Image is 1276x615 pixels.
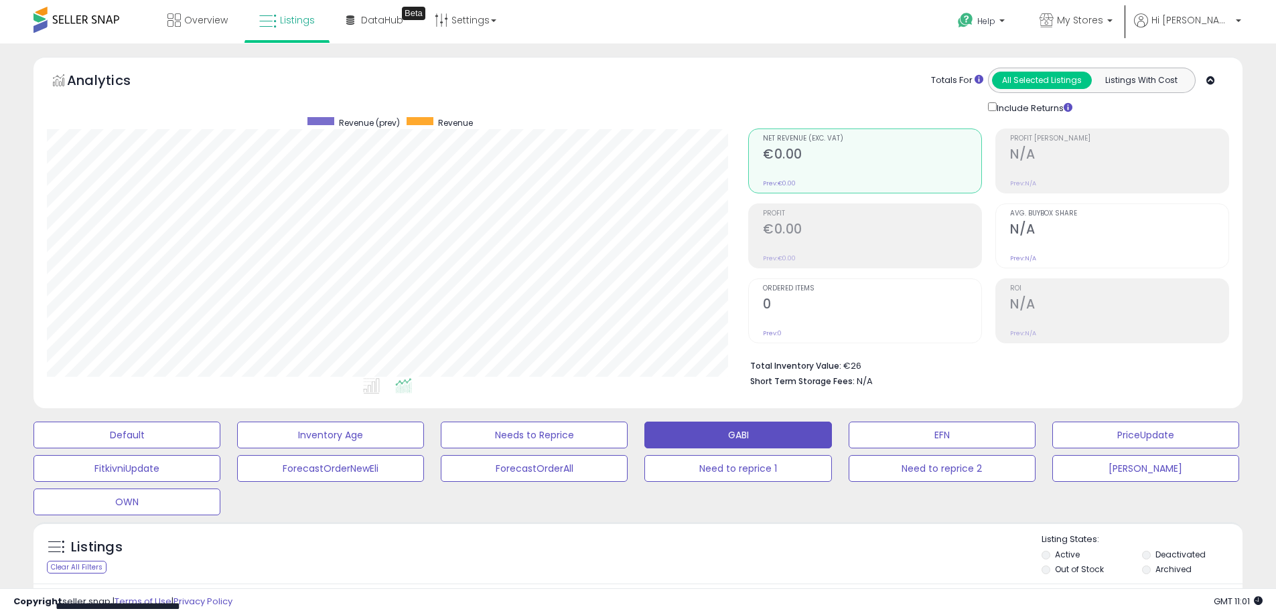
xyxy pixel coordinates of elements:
[184,13,228,27] span: Overview
[402,7,425,20] div: Tooltip anchor
[441,455,628,482] button: ForecastOrderAll
[1042,533,1243,546] p: Listing States:
[1214,595,1263,608] span: 2025-09-18 11:01 GMT
[1010,135,1228,143] span: Profit [PERSON_NAME]
[339,117,400,128] span: Revenue (prev)
[763,296,981,315] h2: 0
[1155,563,1192,575] label: Archived
[1091,72,1191,89] button: Listings With Cost
[763,329,782,337] small: Prev: 0
[441,422,628,448] button: Needs to Reprice
[1010,147,1228,165] h2: N/A
[1052,455,1239,482] button: [PERSON_NAME]
[957,12,974,29] i: Get Help
[1010,210,1228,217] span: Avg. Buybox Share
[1010,179,1036,187] small: Prev: N/A
[1010,222,1228,240] h2: N/A
[67,71,157,93] h5: Analytics
[750,357,1219,373] li: €26
[438,117,473,128] span: Revenue
[1151,13,1232,27] span: Hi [PERSON_NAME]
[1010,254,1036,262] small: Prev: N/A
[33,489,220,515] button: OWN
[1052,422,1239,448] button: PriceUpdate
[237,455,424,482] button: ForecastOrderNewEli
[1010,296,1228,315] h2: N/A
[33,422,220,448] button: Default
[978,100,1088,115] div: Include Returns
[644,422,831,448] button: GABI
[280,13,315,27] span: Listings
[1155,549,1206,560] label: Deactivated
[1010,285,1228,292] span: ROI
[1134,13,1241,43] a: Hi [PERSON_NAME]
[849,455,1036,482] button: Need to reprice 2
[361,13,403,27] span: DataHub
[644,455,831,482] button: Need to reprice 1
[763,210,981,217] span: Profit
[13,595,62,608] strong: Copyright
[750,375,855,387] b: Short Term Storage Fees:
[1010,329,1036,337] small: Prev: N/A
[237,422,424,448] button: Inventory Age
[931,74,983,87] div: Totals For
[763,285,981,292] span: Ordered Items
[71,538,123,557] h5: Listings
[1055,549,1080,560] label: Active
[763,179,796,187] small: Prev: €0.00
[857,375,873,387] span: N/A
[750,360,841,371] b: Total Inventory Value:
[33,455,220,482] button: FitkivniUpdate
[763,135,981,143] span: Net Revenue (Exc. VAT)
[1055,563,1104,575] label: Out of Stock
[947,2,1018,43] a: Help
[763,147,981,165] h2: €0.00
[13,596,232,608] div: seller snap | |
[47,561,107,574] div: Clear All Filters
[849,422,1036,448] button: EFN
[992,72,1092,89] button: All Selected Listings
[977,15,995,27] span: Help
[1057,13,1103,27] span: My Stores
[763,254,796,262] small: Prev: €0.00
[763,222,981,240] h2: €0.00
